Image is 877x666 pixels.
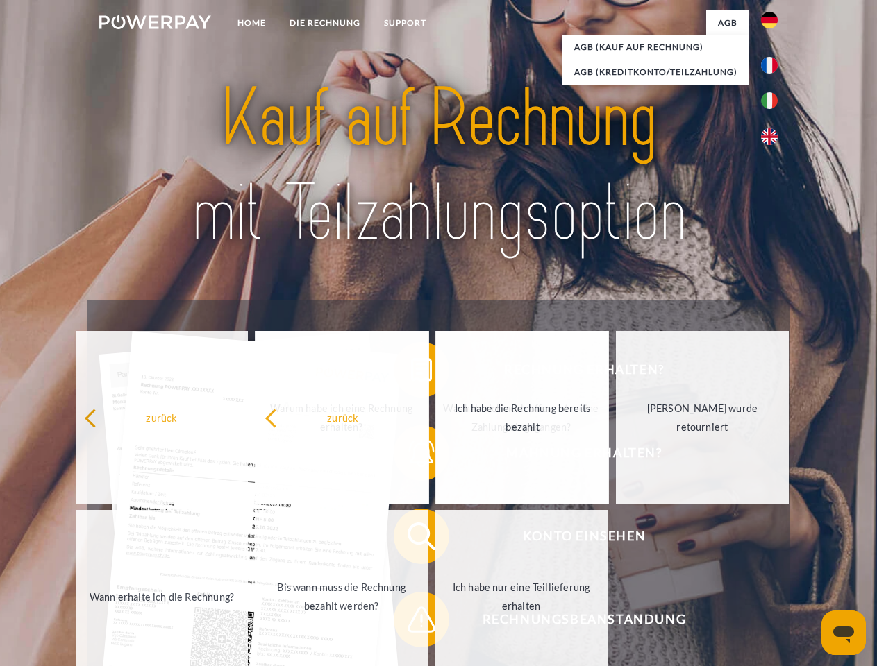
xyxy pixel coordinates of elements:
div: Ich habe nur eine Teillieferung erhalten [443,578,599,615]
a: DIE RECHNUNG [278,10,372,35]
img: en [761,128,778,145]
img: it [761,92,778,109]
div: Wann erhalte ich die Rechnung? [84,587,240,606]
iframe: Schaltfläche zum Öffnen des Messaging-Fensters [821,610,866,655]
a: AGB (Kauf auf Rechnung) [562,35,749,60]
a: agb [706,10,749,35]
div: zurück [84,408,240,427]
a: SUPPORT [372,10,438,35]
img: de [761,12,778,28]
a: AGB (Kreditkonto/Teilzahlung) [562,60,749,85]
div: [PERSON_NAME] wurde retourniert [624,399,780,436]
img: title-powerpay_de.svg [133,67,744,266]
div: zurück [265,408,421,427]
div: Ich habe die Rechnung bereits bezahlt [444,399,601,436]
img: logo-powerpay-white.svg [99,15,211,29]
div: Bis wann muss die Rechnung bezahlt werden? [263,578,419,615]
img: fr [761,57,778,74]
a: Home [226,10,278,35]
